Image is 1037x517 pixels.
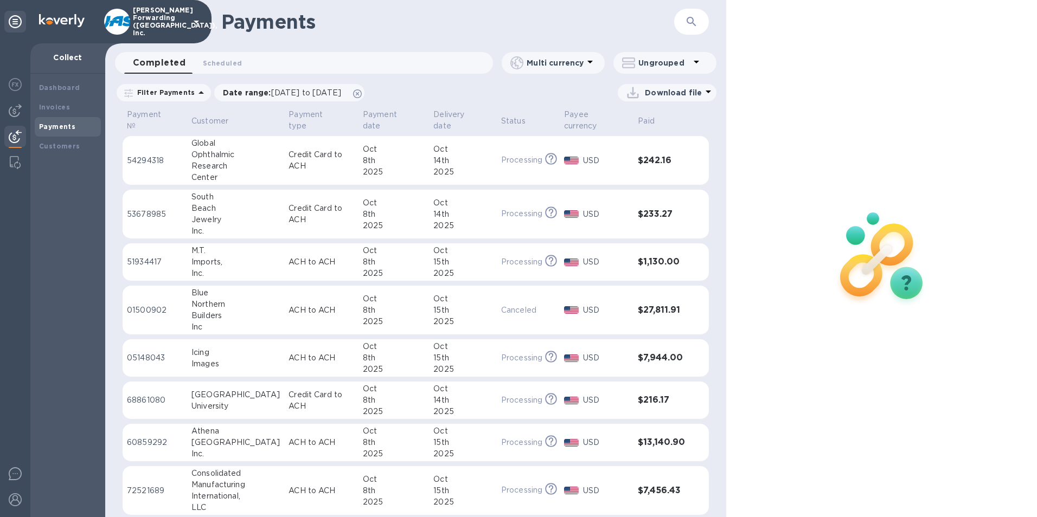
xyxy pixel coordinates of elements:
[433,166,492,178] div: 2025
[191,268,280,279] div: Inc.
[583,256,629,268] p: USD
[289,109,340,132] p: Payment type
[564,487,579,494] img: USD
[433,383,492,395] div: Oct
[433,268,492,279] div: 2025
[363,352,425,364] div: 8th
[363,109,425,132] span: Payment date
[638,57,690,68] p: Ungrouped
[363,485,425,496] div: 8th
[638,257,687,267] h3: $1,130.00
[433,448,492,460] div: 2025
[433,425,492,437] div: Oct
[564,210,579,218] img: USD
[191,321,280,333] div: Inc
[583,352,629,364] p: USD
[191,490,280,502] div: International,
[363,425,425,437] div: Oct
[564,354,579,362] img: USD
[433,341,492,352] div: Oct
[433,155,492,166] div: 14th
[501,484,542,496] p: Processing
[433,209,492,220] div: 14th
[638,437,687,448] h3: $13,140.90
[191,225,280,237] div: Inc.
[433,474,492,485] div: Oct
[363,293,425,305] div: Oct
[191,437,280,448] div: [GEOGRAPHIC_DATA]
[133,7,187,37] p: [PERSON_NAME] Forwarding ([GEOGRAPHIC_DATA]), Inc.
[203,57,242,69] span: Scheduled
[191,149,280,160] div: Ophthalmic
[501,115,526,127] p: Status
[583,395,629,406] p: USD
[645,87,702,98] p: Download file
[127,109,169,132] p: Payment №
[363,268,425,279] div: 2025
[289,203,354,225] p: Credit Card to ACH
[363,144,425,155] div: Oct
[133,55,185,70] span: Completed
[363,448,425,460] div: 2025
[564,109,629,132] span: Payee currency
[4,11,26,33] div: Unpin categories
[191,502,280,513] div: LLC
[363,474,425,485] div: Oct
[638,353,687,363] h3: $7,944.00
[191,347,280,358] div: Icing
[133,88,195,97] p: Filter Payments
[191,172,280,183] div: Center
[583,209,629,220] p: USD
[191,299,280,310] div: Northern
[501,115,540,127] span: Status
[363,220,425,231] div: 2025
[9,78,22,91] img: Foreign exchange
[501,395,542,406] p: Processing
[583,155,629,166] p: USD
[191,425,280,437] div: Athena
[289,352,354,364] p: ACH to ACH
[191,191,280,203] div: South
[363,496,425,508] div: 2025
[564,109,615,132] p: Payee currency
[583,437,629,448] p: USD
[638,115,669,127] span: Paid
[638,156,687,166] h3: $242.16
[39,122,75,131] b: Payments
[191,115,228,127] p: Customer
[127,109,183,132] span: Payment №
[363,245,425,256] div: Oct
[433,197,492,209] div: Oct
[433,352,492,364] div: 15th
[191,468,280,479] div: Consolidated
[223,87,347,98] p: Date range :
[501,154,542,166] p: Processing
[501,208,542,219] p: Processing
[433,245,492,256] div: Oct
[127,437,183,448] p: 60859292
[191,245,280,256] div: M.T.
[191,448,280,460] div: Inc.
[39,142,80,150] b: Customers
[433,485,492,496] div: 15th
[191,479,280,490] div: Manufacturing
[363,256,425,268] div: 8th
[191,310,280,321] div: Builders
[289,485,354,496] p: ACH to ACH
[564,439,579,447] img: USD
[191,400,280,412] div: University
[363,305,425,316] div: 8th
[564,306,579,314] img: USD
[433,496,492,508] div: 2025
[127,305,183,316] p: 01500902
[363,437,425,448] div: 8th
[191,214,280,225] div: Jewelry
[363,383,425,395] div: Oct
[527,57,584,68] p: Multi currency
[363,155,425,166] div: 8th
[564,258,579,266] img: USD
[638,486,687,496] h3: $7,456.43
[363,166,425,178] div: 2025
[191,287,280,299] div: Blue
[501,437,542,448] p: Processing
